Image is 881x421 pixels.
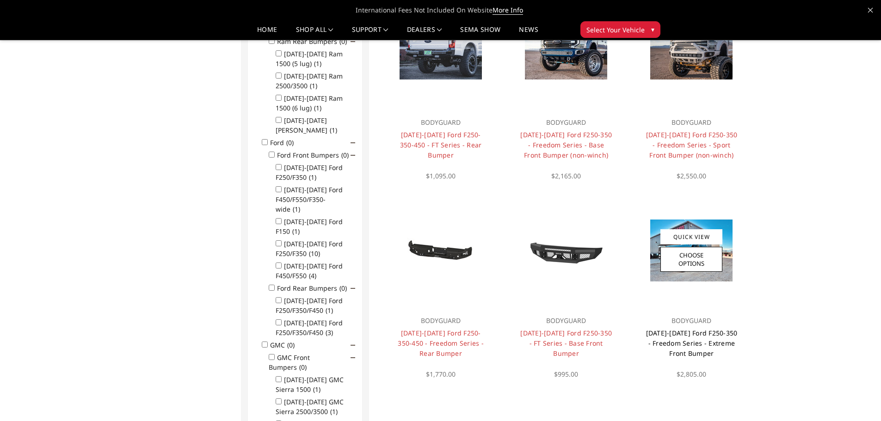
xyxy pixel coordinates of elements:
a: Dealers [407,26,442,40]
span: $1,095.00 [426,171,456,180]
span: (1) [330,407,338,416]
label: [DATE]-[DATE] Ford F450/F550/F350-wide [276,185,343,214]
label: Ford Front Bumpers [277,151,354,159]
span: Click to show/hide children [351,140,355,145]
span: (1) [326,306,333,315]
span: (1) [309,173,316,182]
a: Choose Options [660,247,722,272]
span: (4) [309,271,316,280]
label: [DATE]-[DATE] Ram 2500/3500 [276,72,343,90]
label: [DATE]-[DATE] Ford F250/F350 [276,239,343,258]
a: More Info [493,6,523,15]
p: BODYGUARD [394,315,487,326]
span: Click to show/hide children [351,355,355,360]
a: shop all [296,26,333,40]
span: (1) [293,205,300,214]
span: (10) [309,249,320,258]
a: [DATE]-[DATE] Ford F250-350 - FT Series - Base Front Bumper [520,329,612,358]
label: Ford [270,138,299,147]
a: Home [257,26,277,40]
span: (0) [287,341,295,349]
label: [DATE]-[DATE] GMC Sierra 1500 [276,375,344,394]
span: $2,805.00 [677,370,706,378]
a: [DATE]-[DATE] Ford F250-350 - Freedom Series - Base Front Bumper (non-winch) [520,130,612,159]
a: [DATE]-[DATE] Ford F250-350 - Freedom Series - Sport Front Bumper (non-winch) [646,130,738,159]
p: BODYGUARD [520,117,613,128]
label: GMC Front Bumpers [269,353,312,372]
span: International Fees Not Included On Website [108,1,774,19]
span: (1) [314,104,321,112]
span: (0) [299,363,307,372]
span: $2,165.00 [551,171,581,180]
span: (0) [339,37,347,46]
a: SEMA Show [460,26,500,40]
span: Click to show/hide children [351,286,355,291]
a: [DATE]-[DATE] Ford F250-350 - Freedom Series - Extreme Front Bumper [646,329,738,358]
a: Quick View [660,229,722,244]
span: (1) [292,227,300,236]
span: (1) [314,59,321,68]
span: Click to show/hide children [351,39,355,44]
p: BODYGUARD [394,117,487,128]
span: (3) [326,328,333,337]
span: (0) [339,284,347,293]
iframe: Chat Widget [835,377,881,421]
label: Ford Rear Bumpers [277,284,352,293]
span: (1) [313,385,320,394]
span: (0) [286,138,294,147]
span: Click to show/hide children [351,343,355,348]
a: [DATE]-[DATE] Ford F250-350-450 - FT Series - Rear Bumper [400,130,482,159]
a: Support [352,26,388,40]
a: [DATE]-[DATE] Ford F250-350-450 - Freedom Series - Rear Bumper [398,329,484,358]
label: Ram Rear Bumpers [277,37,352,46]
p: BODYGUARD [645,117,738,128]
p: BODYGUARD [520,315,613,326]
span: ▾ [651,24,654,34]
span: (1) [330,126,337,134]
label: [DATE]-[DATE] GMC Sierra 2500/3500 [276,397,344,416]
label: [DATE]-[DATE] Ram 1500 (5 lug) [276,49,343,68]
span: $1,770.00 [426,370,456,378]
span: (1) [310,81,317,90]
label: [DATE]-[DATE] Ford F150 [276,217,343,236]
span: (0) [341,151,349,159]
p: BODYGUARD [645,315,738,326]
span: $995.00 [554,370,578,378]
label: [DATE]-[DATE] Ford F450/F550 [276,262,343,280]
label: [DATE]-[DATE] Ford F250/F350 [276,163,343,182]
label: [DATE]-[DATE] Ram 1500 (6 lug) [276,94,343,112]
label: [DATE]-[DATE] Ford F250/F350/F450 [276,318,343,337]
label: [DATE]-[DATE] [PERSON_NAME] [276,116,343,134]
span: $2,550.00 [677,171,706,180]
span: Click to show/hide children [351,153,355,158]
span: Select Your Vehicle [586,25,645,35]
a: News [519,26,538,40]
label: GMC [270,341,300,349]
button: Select Your Vehicle [580,21,660,38]
label: [DATE]-[DATE] Ford F250/F350/F450 [276,296,343,315]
